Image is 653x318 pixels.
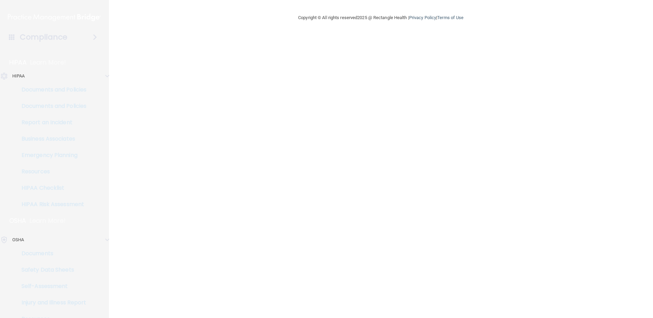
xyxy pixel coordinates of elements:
p: Learn More! [30,217,66,225]
p: Documents and Policies [4,103,98,110]
p: Report an Incident [4,119,98,126]
p: Self-Assessment [4,283,98,290]
p: OSHA [9,217,26,225]
p: HIPAA [12,72,25,80]
p: Business Associates [4,135,98,142]
p: Documents and Policies [4,86,98,93]
p: HIPAA Risk Assessment [4,201,98,208]
p: HIPAA [9,58,27,67]
p: Documents [4,250,98,257]
h4: Compliance [20,32,67,42]
img: PMB logo [8,11,101,24]
p: HIPAA Checklist [4,185,98,191]
p: OSHA [12,236,24,244]
p: Injury and Illness Report [4,299,98,306]
p: Resources [4,168,98,175]
a: Privacy Policy [409,15,436,20]
a: Terms of Use [437,15,463,20]
div: Copyright © All rights reserved 2025 @ Rectangle Health | | [256,7,505,29]
p: Safety Data Sheets [4,266,98,273]
p: Learn More! [30,58,66,67]
p: Emergency Planning [4,152,98,159]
